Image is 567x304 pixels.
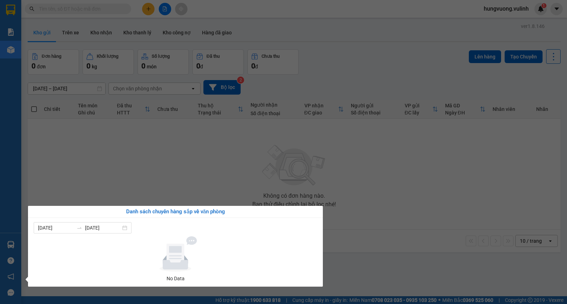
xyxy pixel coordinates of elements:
div: No Data [37,275,314,282]
input: Từ ngày [38,224,74,232]
span: to [77,225,82,231]
input: Đến ngày [85,224,121,232]
div: Danh sách chuyến hàng sắp về văn phòng [34,208,317,216]
span: swap-right [77,225,82,231]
